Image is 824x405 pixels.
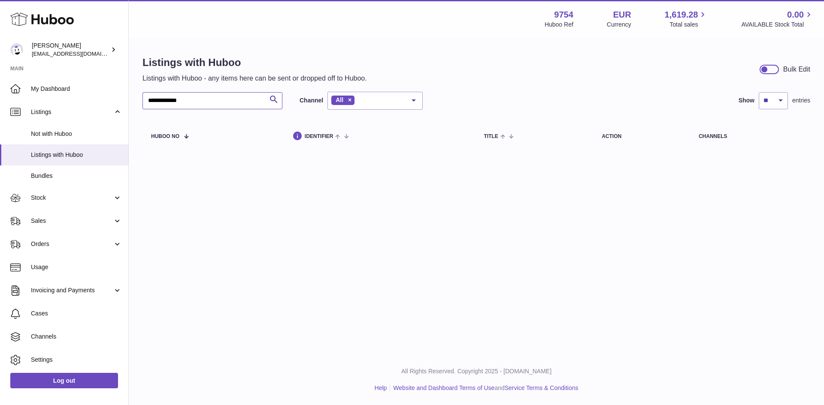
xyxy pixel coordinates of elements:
[31,130,122,138] span: Not with Huboo
[505,384,579,391] a: Service Terms & Conditions
[136,367,817,375] p: All Rights Reserved. Copyright 2025 - [DOMAIN_NAME]
[554,9,573,21] strong: 9754
[783,65,810,74] div: Bulk Edit
[602,134,682,139] div: action
[613,9,631,21] strong: EUR
[390,384,578,392] li: and
[739,96,754,105] label: Show
[741,21,814,29] span: AVAILABLE Stock Total
[669,21,708,29] span: Total sales
[607,21,631,29] div: Currency
[151,134,179,139] span: Huboo no
[545,21,573,29] div: Huboo Ref
[31,240,113,248] span: Orders
[741,9,814,29] a: 0.00 AVAILABLE Stock Total
[31,151,122,159] span: Listings with Huboo
[31,172,122,180] span: Bundles
[300,96,323,105] label: Channel
[142,56,367,69] h1: Listings with Huboo
[699,134,802,139] div: channels
[32,42,109,58] div: [PERSON_NAME]
[31,263,122,271] span: Usage
[375,384,387,391] a: Help
[665,9,708,29] a: 1,619.28 Total sales
[31,85,122,93] span: My Dashboard
[665,9,698,21] span: 1,619.28
[792,96,810,105] span: entries
[336,96,343,103] span: All
[484,134,498,139] span: title
[31,333,122,341] span: Channels
[31,309,122,318] span: Cases
[787,9,804,21] span: 0.00
[31,286,113,294] span: Invoicing and Payments
[31,217,113,225] span: Sales
[305,134,333,139] span: identifier
[142,74,367,83] p: Listings with Huboo - any items here can be sent or dropped off to Huboo.
[31,356,122,364] span: Settings
[31,194,113,202] span: Stock
[393,384,494,391] a: Website and Dashboard Terms of Use
[10,43,23,56] img: internalAdmin-9754@internal.huboo.com
[32,50,126,57] span: [EMAIL_ADDRESS][DOMAIN_NAME]
[10,373,118,388] a: Log out
[31,108,113,116] span: Listings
